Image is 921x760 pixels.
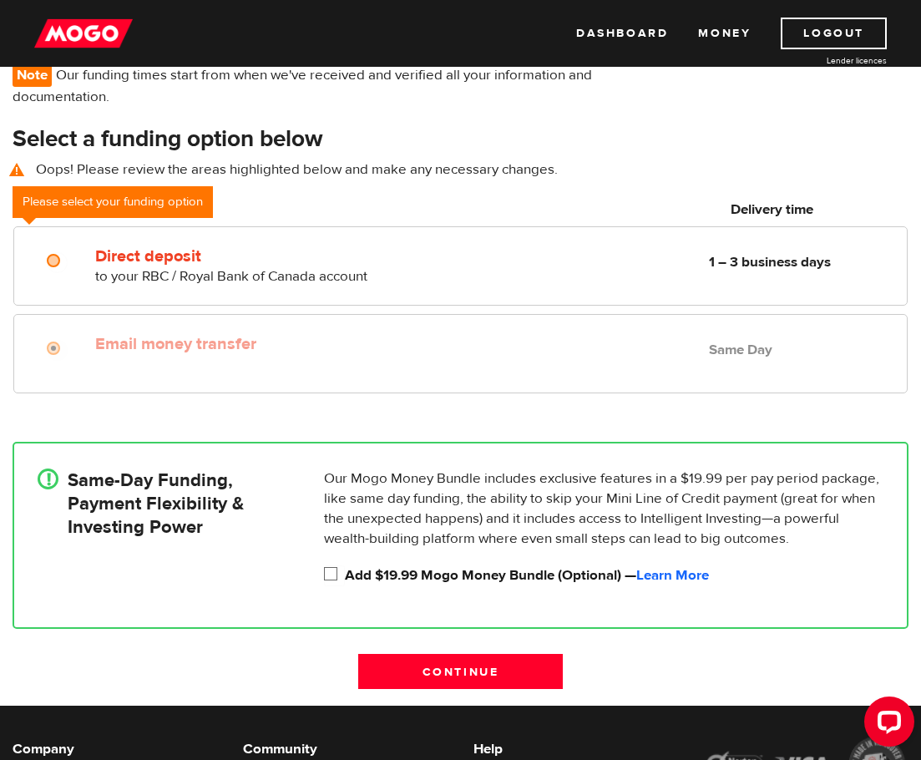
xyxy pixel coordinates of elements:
[13,739,218,759] h6: Company
[13,186,213,218] div: Please select your funding option
[324,469,883,549] p: Our Mogo Money Bundle includes exclusive features in a $19.99 per pay period package, like same d...
[641,200,902,220] h6: Delivery time
[13,63,52,87] span: Note
[324,565,345,586] input: Add $19.99 Mogo Money Bundle (Optional) &mdash; <a id="loan_application_mini_bundle_learn_more" h...
[243,739,448,759] h6: Community
[781,18,887,49] a: Logout
[13,126,908,153] h3: Select a funding option below
[13,63,601,107] p: Our funding times start from when we've received and verified all your information and documentat...
[851,690,921,760] iframe: LiveChat chat widget
[698,18,751,49] a: Money
[94,200,423,220] h6: Funding options
[38,469,58,489] div: !
[68,469,244,539] h4: Same-Day Funding, Payment Flexibility & Investing Power
[95,267,367,286] span: to your RBC / Royal Bank of Canada account
[95,246,423,266] label: Direct deposit
[636,566,709,585] a: Learn More
[95,334,423,354] label: Email money transfer
[576,18,668,49] a: Dashboard
[762,54,887,67] a: Lender licences
[709,253,831,271] b: 1 – 3 business days
[13,160,908,180] p: Oops! Please review the areas highlighted below and make any necessary changes.
[34,18,133,49] img: mogo_logo-11ee424be714fa7cbb0f0f49df9e16ec.png
[358,654,564,689] input: Continue
[473,739,679,759] h6: Help
[709,341,772,359] b: Same Day
[345,565,883,585] label: Add $19.99 Mogo Money Bundle (Optional) —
